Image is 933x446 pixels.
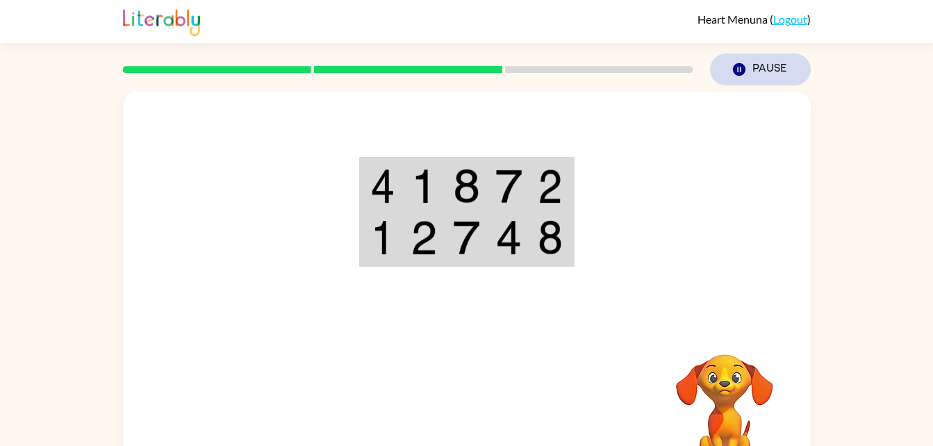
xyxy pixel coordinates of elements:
button: Pause [710,53,811,85]
span: Heart Menuna [697,13,770,26]
a: Logout [773,13,807,26]
img: 8 [453,169,479,204]
img: 2 [411,220,437,255]
img: 7 [453,220,479,255]
img: 4 [495,220,522,255]
div: ( ) [697,13,811,26]
img: 8 [538,220,563,255]
img: 2 [538,169,563,204]
img: 1 [411,169,437,204]
img: Literably [123,6,200,36]
img: 1 [370,220,395,255]
img: 4 [370,169,395,204]
img: 7 [495,169,522,204]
